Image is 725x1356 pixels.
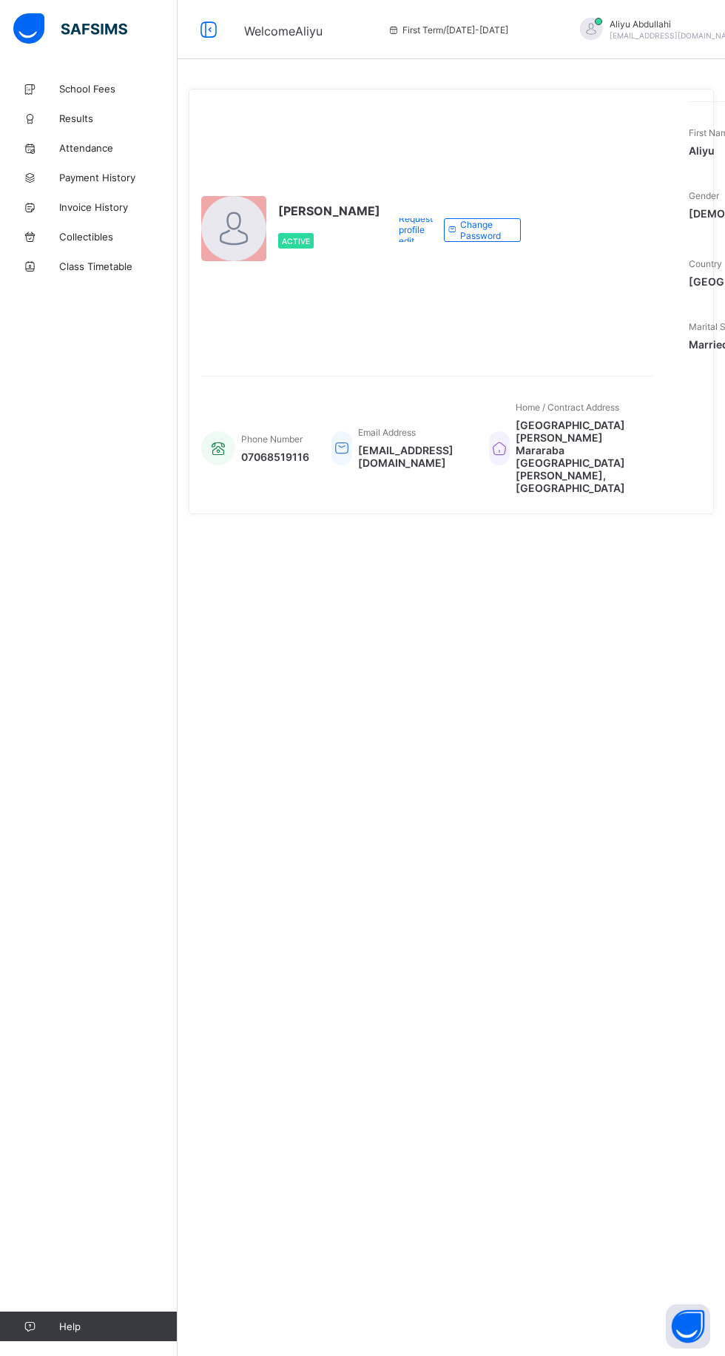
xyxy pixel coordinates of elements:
span: Payment History [59,172,178,183]
span: Attendance [59,142,178,154]
span: Class Timetable [59,260,178,272]
img: safsims [13,13,127,44]
span: [EMAIL_ADDRESS][DOMAIN_NAME] [358,444,467,469]
span: Request profile edit [399,213,433,246]
span: Active [282,237,310,246]
span: Results [59,112,178,124]
span: [GEOGRAPHIC_DATA][PERSON_NAME] Mararaba [GEOGRAPHIC_DATA][PERSON_NAME], [GEOGRAPHIC_DATA] [516,419,638,494]
span: Country [689,258,722,269]
span: Phone Number [241,434,303,445]
span: Gender [689,190,719,201]
span: session/term information [388,24,508,36]
span: Invoice History [59,201,178,213]
button: Open asap [666,1304,710,1349]
span: Help [59,1320,177,1332]
span: Collectibles [59,231,178,243]
span: Home / Contract Address [516,402,619,413]
span: [PERSON_NAME] [278,203,380,218]
span: Welcome Aliyu [244,24,323,38]
span: Change Password [460,219,509,241]
span: 07068519116 [241,451,309,463]
span: School Fees [59,83,178,95]
span: Email Address [358,427,416,438]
